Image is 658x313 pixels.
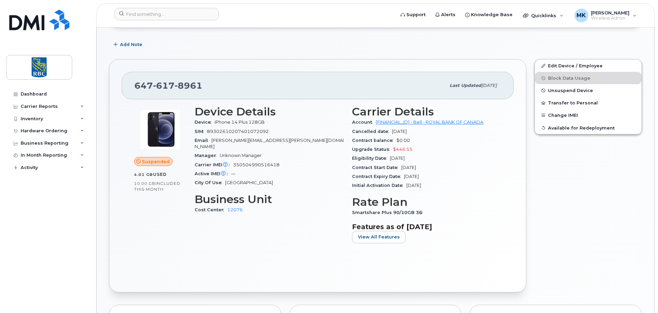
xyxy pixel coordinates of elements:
span: 4.01 GB [134,172,153,177]
a: 12076 [227,207,243,212]
button: Change IMEI [535,109,641,121]
span: 89302610207401072092 [207,129,269,134]
span: [DATE] [404,174,419,179]
div: Mark Koa [570,9,641,22]
a: Support [396,8,430,22]
button: Transfer to Personal [535,97,641,109]
span: City Of Use [195,180,225,185]
span: Unsuspend Device [548,88,593,93]
span: Support [406,11,426,18]
span: [PERSON_NAME] [591,10,629,15]
span: 8961 [175,80,202,91]
input: Find something... [114,8,219,20]
span: [DATE] [481,83,497,88]
a: Edit Device / Employee [535,59,641,72]
span: $0.00 [396,138,410,143]
span: included this month [134,181,180,192]
span: Alerts [441,11,456,18]
span: [DATE] [390,156,405,161]
span: Account [352,120,376,125]
h3: Carrier Details [352,105,501,118]
button: Block Data Usage [535,72,641,84]
a: Knowledge Base [460,8,517,22]
span: used [153,172,167,177]
button: View All Features [352,231,406,243]
span: Add Note [120,41,142,48]
a: Alerts [430,8,460,22]
span: Quicklinks [531,13,556,18]
span: Manager [195,153,220,158]
span: 10.00 GB [134,181,155,186]
span: [DATE] [401,165,416,170]
span: View All Features [358,234,400,240]
span: MK [577,11,586,20]
h3: Business Unit [195,193,344,205]
span: Email [195,138,211,143]
div: Quicklinks [518,9,568,22]
span: 647 [134,80,202,91]
button: Add Note [109,38,148,51]
span: Active IMEI [195,171,231,176]
span: [DATE] [392,129,407,134]
h3: Features as of [DATE] [352,223,501,231]
span: iPhone 14 Plus 128GB [215,120,265,125]
span: Knowledge Base [471,11,513,18]
span: $446.55 [393,147,413,152]
a: [FINANCIAL_ID] - Bell - ROYAL BANK OF CANADA [376,120,483,125]
span: Contract Start Date [352,165,401,170]
span: Carrier IMEI [195,162,233,167]
span: Contract Expiry Date [352,174,404,179]
h3: Rate Plan [352,196,501,208]
span: Suspended [142,158,169,165]
span: SIM [195,129,207,134]
span: Initial Activation Date [352,183,406,188]
span: Last updated [450,83,481,88]
h3: Device Details [195,105,344,118]
button: Available for Redeployment [535,122,641,134]
span: 350504990516418 [233,162,279,167]
span: Smartshare Plus 90/10GB 36 [352,210,426,215]
span: Contract balance [352,138,396,143]
span: [DATE] [406,183,421,188]
span: Upgrade Status [352,147,393,152]
span: Unknown Manager [220,153,262,158]
button: Unsuspend Device [535,84,641,97]
span: Cancelled date [352,129,392,134]
span: Eligibility Date [352,156,390,161]
img: image20231002-3703462-trllhy.jpeg [140,109,181,150]
span: 617 [153,80,175,91]
span: [GEOGRAPHIC_DATA] [225,180,273,185]
span: Available for Redeployment [548,125,615,130]
span: — [231,171,235,176]
span: Cost Center [195,207,227,212]
span: Wireless Admin [591,15,629,21]
span: Device [195,120,215,125]
span: [PERSON_NAME][EMAIL_ADDRESS][PERSON_NAME][DOMAIN_NAME] [195,138,344,149]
